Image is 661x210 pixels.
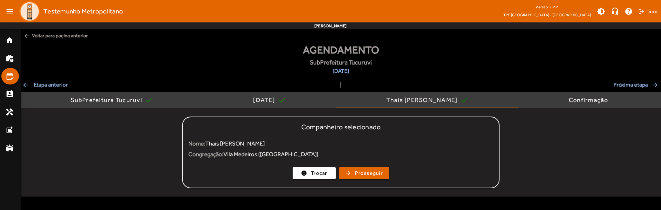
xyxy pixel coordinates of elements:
img: Logo TPE [19,1,40,22]
div: [DATE] [253,97,278,103]
button: Trocar [293,167,336,179]
span: Sair [648,6,658,17]
mat-icon: home [6,36,14,44]
mat-icon: check [460,96,469,104]
span: SubPrefeitura Tucuruvi [310,58,372,67]
mat-icon: post_add [6,126,14,134]
span: Voltar para pagina anterior [21,29,661,42]
div: Versão: 2.2.2 [503,3,591,11]
mat-icon: perm_contact_calendar [6,90,14,98]
span: Trocar [311,169,327,177]
div: SubPrefeitura Tucuruvi [71,97,145,103]
div: Confirmação [569,97,611,103]
mat-icon: arrow_forward [651,81,660,88]
span: Vila Medeiros ([GEOGRAPHIC_DATA]) [223,151,318,158]
span: Etapa anterior [22,81,68,89]
strong: Congregação: [188,151,223,158]
h5: Companheiro selecionado [301,123,381,131]
span: [DATE] [310,67,372,75]
mat-icon: work_history [6,54,14,62]
mat-icon: handyman [6,108,14,116]
mat-icon: menu [3,4,17,18]
mat-icon: check [145,96,153,104]
span: Agendamento [303,42,379,58]
strong: Nome: [188,140,205,147]
mat-icon: edit_calendar [6,72,14,80]
button: Sair [637,6,658,17]
mat-icon: stadium [6,144,14,152]
a: Testemunho Metropolitano [17,1,123,22]
button: Prosseguir [339,167,389,179]
span: Prosseguir [355,169,383,177]
span: | [340,81,342,89]
mat-icon: arrow_back [22,81,30,88]
div: Thais [PERSON_NAME] [386,97,461,103]
mat-icon: arrow_back [23,32,30,39]
span: Próxima etapa [613,81,660,89]
span: Testemunho Metropolitano [43,6,123,17]
span: Thais [PERSON_NAME] [205,140,265,147]
mat-icon: check [278,96,286,104]
span: TPE [GEOGRAPHIC_DATA] - [GEOGRAPHIC_DATA] [503,11,591,18]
